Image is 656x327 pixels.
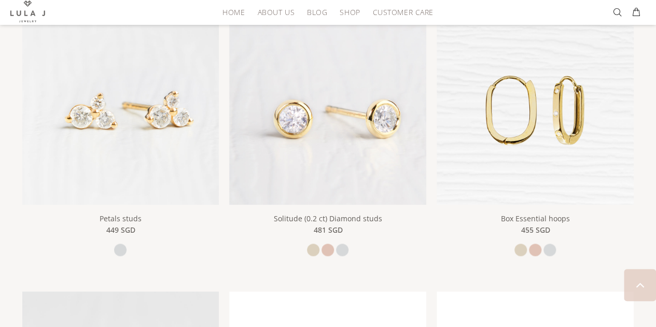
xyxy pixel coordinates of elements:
[106,224,135,236] span: 449 SGD
[274,214,382,223] a: Solitude (0.2 ct) Diamond studs
[257,8,294,16] span: About Us
[372,8,433,16] span: Customer Care
[340,8,360,16] span: Shop
[251,4,300,20] a: About Us
[229,101,426,110] a: Solitude (0.2 ct) Diamond studs
[216,4,251,20] a: HOME
[301,4,333,20] a: Blog
[22,101,219,110] a: Petals studs
[521,224,550,236] span: 455 SGD
[624,269,656,301] a: BACK TO TOP
[366,4,433,20] a: Customer Care
[313,224,342,236] span: 481 SGD
[501,214,570,223] a: Box Essential hoops
[437,101,634,110] a: Box Essential hoops
[333,4,366,20] a: Shop
[100,214,142,223] a: Petals studs
[222,8,245,16] span: HOME
[307,8,327,16] span: Blog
